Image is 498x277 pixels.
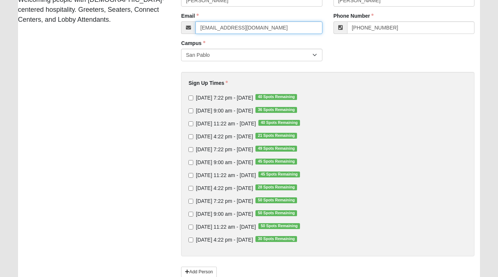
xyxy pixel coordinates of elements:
input: [DATE] 9:00 am - [DATE]45 Spots Remaining [188,160,193,165]
span: 50 Spots Remaining [255,197,297,203]
span: 50 Spots Remaining [255,210,297,216]
input: [DATE] 7:22 pm - [DATE]49 Spots Remaining [188,147,193,152]
span: 45 Spots Remaining [255,159,297,165]
input: [DATE] 4:22 pm - [DATE]30 Spots Remaining [188,238,193,242]
input: [DATE] 4:22 pm - [DATE]28 Spots Remaining [188,186,193,191]
input: [DATE] 9:00 am - [DATE]50 Spots Remaining [188,212,193,217]
span: [DATE] 11:22 am - [DATE] [196,172,256,178]
span: 45 Spots Remaining [258,172,300,177]
span: 50 Spots Remaining [258,223,300,229]
input: [DATE] 7:22 pm - [DATE]40 Spots Remaining [188,96,193,100]
span: [DATE] 4:22 pm - [DATE] [196,185,253,191]
span: 28 Spots Remaining [255,184,297,190]
input: [DATE] 4:22 pm - [DATE]21 Spots Remaining [188,134,193,139]
input: [DATE] 11:22 am - [DATE]45 Spots Remaining [188,173,193,178]
span: 40 Spots Remaining [258,120,300,126]
span: [DATE] 11:22 am - [DATE] [196,121,256,127]
input: [DATE] 11:22 am - [DATE]40 Spots Remaining [188,121,193,126]
span: 40 Spots Remaining [255,94,297,100]
label: Sign Up Times [188,79,228,87]
label: Campus [181,39,205,47]
label: Email [181,12,198,20]
span: 49 Spots Remaining [255,146,297,152]
span: [DATE] 4:22 pm - [DATE] [196,134,253,139]
span: [DATE] 4:22 pm - [DATE] [196,237,253,243]
span: 36 Spots Remaining [255,107,297,113]
span: [DATE] 11:22 am - [DATE] [196,224,256,230]
span: [DATE] 9:00 am - [DATE] [196,108,253,114]
input: [DATE] 11:22 am - [DATE]50 Spots Remaining [188,225,193,229]
span: [DATE] 7:22 pm - [DATE] [196,95,253,101]
span: [DATE] 7:22 pm - [DATE] [196,198,253,204]
span: [DATE] 9:00 am - [DATE] [196,159,253,165]
input: [DATE] 7:22 pm - [DATE]50 Spots Remaining [188,199,193,204]
span: 30 Spots Remaining [255,236,297,242]
input: [DATE] 9:00 am - [DATE]36 Spots Remaining [188,108,193,113]
span: 21 Spots Remaining [255,133,297,139]
span: [DATE] 9:00 am - [DATE] [196,211,253,217]
span: [DATE] 7:22 pm - [DATE] [196,146,253,152]
label: Phone Number [333,12,374,20]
